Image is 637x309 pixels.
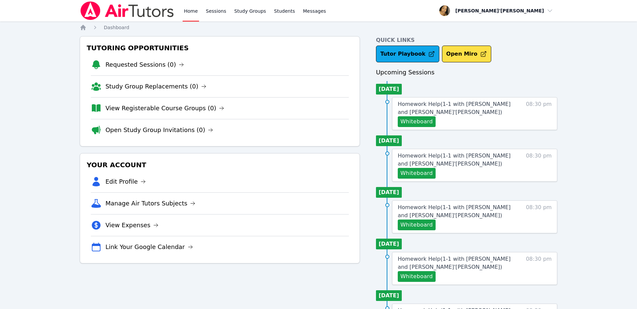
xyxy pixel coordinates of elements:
li: [DATE] [376,239,402,249]
h3: Tutoring Opportunities [85,42,354,54]
span: Homework Help ( 1-1 with [PERSON_NAME] and [PERSON_NAME]'[PERSON_NAME] ) [398,101,511,115]
li: [DATE] [376,135,402,146]
span: 08:30 pm [526,203,552,230]
span: Homework Help ( 1-1 with [PERSON_NAME] and [PERSON_NAME]'[PERSON_NAME] ) [398,256,511,270]
button: Whiteboard [398,116,436,127]
a: Edit Profile [106,177,146,186]
nav: Breadcrumb [80,24,558,31]
span: Messages [303,8,326,14]
a: Homework Help(1-1 with [PERSON_NAME] and [PERSON_NAME]'[PERSON_NAME]) [398,100,513,116]
span: 08:30 pm [526,100,552,127]
a: Tutor Playbook [376,46,439,62]
h3: Your Account [85,159,354,171]
a: Homework Help(1-1 with [PERSON_NAME] and [PERSON_NAME]'[PERSON_NAME]) [398,152,513,168]
img: Air Tutors [80,1,175,20]
button: Whiteboard [398,220,436,230]
button: Whiteboard [398,271,436,282]
a: Homework Help(1-1 with [PERSON_NAME] and [PERSON_NAME]'[PERSON_NAME]) [398,255,513,271]
a: Requested Sessions (0) [106,60,184,69]
a: View Expenses [106,221,158,230]
a: Open Study Group Invitations (0) [106,125,213,135]
span: Homework Help ( 1-1 with [PERSON_NAME] and [PERSON_NAME]'[PERSON_NAME] ) [398,204,511,219]
a: Link Your Google Calendar [106,242,193,252]
a: Manage Air Tutors Subjects [106,199,196,208]
span: Homework Help ( 1-1 with [PERSON_NAME] and [PERSON_NAME]'[PERSON_NAME] ) [398,152,511,167]
button: Whiteboard [398,168,436,179]
span: Dashboard [104,25,129,30]
h3: Upcoming Sessions [376,68,558,77]
li: [DATE] [376,84,402,95]
span: 08:30 pm [526,255,552,282]
button: Open Miro [442,46,491,62]
h4: Quick Links [376,36,558,44]
a: Dashboard [104,24,129,31]
span: 08:30 pm [526,152,552,179]
a: Study Group Replacements (0) [106,82,206,91]
li: [DATE] [376,290,402,301]
a: View Registerable Course Groups (0) [106,104,225,113]
li: [DATE] [376,187,402,198]
a: Homework Help(1-1 with [PERSON_NAME] and [PERSON_NAME]'[PERSON_NAME]) [398,203,513,220]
